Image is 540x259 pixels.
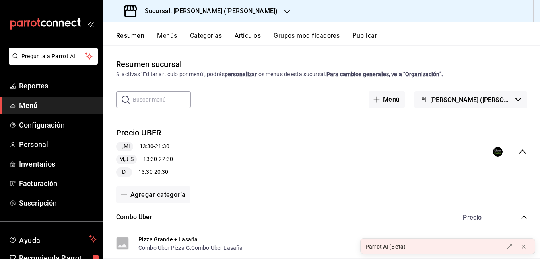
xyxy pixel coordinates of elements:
button: Grupos modificadores [274,32,340,45]
button: [PERSON_NAME] ([PERSON_NAME]) [414,91,527,108]
span: Inventarios [19,159,97,169]
button: Publicar [352,32,377,45]
strong: Para cambios generales, ve a “Organización”. [326,71,443,77]
div: Resumen sucursal [116,58,182,70]
span: Ayuda [19,234,86,244]
div: Precio [455,214,506,221]
div: , [138,243,243,252]
strong: personalizar [225,71,257,77]
button: Combo Uber Pizza G [138,244,190,252]
div: 13:30 - 20:30 [116,167,173,177]
span: Pregunta a Parrot AI [21,52,85,61]
div: collapse-menu-row [103,121,540,183]
button: Agregar categoría [116,186,190,203]
span: Personal [19,139,97,150]
span: M,J-S [116,155,137,163]
button: open_drawer_menu [87,21,94,27]
button: Resumen [116,32,144,45]
span: Facturación [19,178,97,189]
button: Pizza Grande + Lasaña [138,235,198,243]
button: Precio UBER [116,127,161,139]
a: Pregunta a Parrot AI [6,58,98,66]
button: collapse-category-row [521,214,527,220]
div: Parrot AI (Beta) [365,243,406,251]
span: Suscripción [19,198,97,208]
span: L,Mi [116,142,133,151]
button: Artículos [235,32,261,45]
span: Reportes [19,80,97,91]
input: Buscar menú [133,92,191,108]
div: 13:30 - 21:30 [116,142,173,151]
div: navigation tabs [116,32,540,45]
h3: Sucursal: [PERSON_NAME] ([PERSON_NAME]) [138,6,278,16]
span: Menú [19,100,97,111]
span: Configuración [19,120,97,130]
div: 13:30 - 22:30 [116,155,173,164]
span: D [119,168,129,176]
button: Combo Uber Lasaña [191,244,243,252]
button: Pregunta a Parrot AI [9,48,98,65]
button: Categorías [190,32,222,45]
button: Menú [369,91,405,108]
button: Combo Uber [116,213,152,222]
div: Si activas ‘Editar artículo por menú’, podrás los menús de esta sucursal. [116,70,527,78]
span: [PERSON_NAME] ([PERSON_NAME]) [430,96,512,104]
button: Menús [157,32,177,45]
